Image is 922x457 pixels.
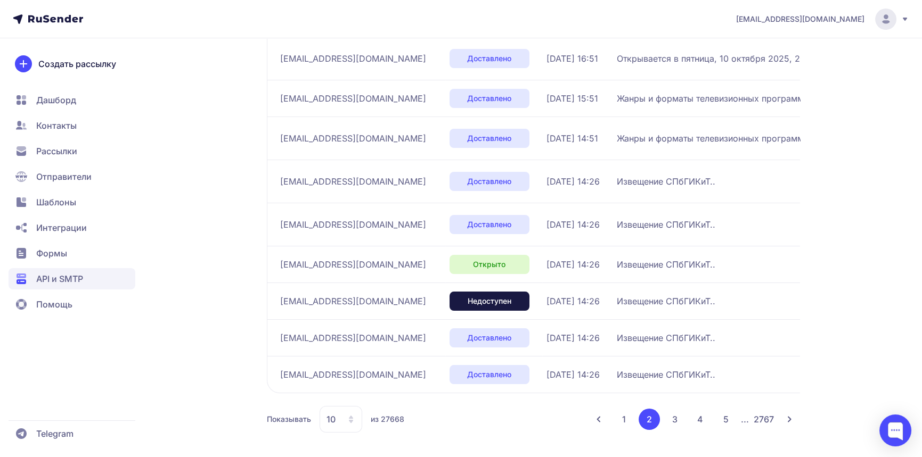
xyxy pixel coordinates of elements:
span: [DATE] 14:26 [546,295,600,308]
span: [EMAIL_ADDRESS][DOMAIN_NAME] [280,218,426,231]
span: [DATE] 14:26 [546,331,600,344]
span: Формы [36,247,67,260]
span: [DATE] 14:26 [546,218,600,231]
span: [EMAIL_ADDRESS][DOMAIN_NAME] [280,132,426,145]
button: 2 [639,409,660,430]
span: Извещение СПбГИКиТ.. [617,368,715,381]
span: Контакты [36,119,77,132]
span: из 27668 [371,414,404,425]
span: [DATE] 14:26 [546,258,600,271]
span: Извещение СПбГИКиТ.. [617,175,715,188]
span: Извещение СПбГИКиТ.. [617,258,715,271]
span: Доставлено [467,219,511,230]
span: Извещение СПбГИКиТ.. [617,331,715,344]
span: Жанры и форматы телевизионных программ 1332а, 1332б (25/26): Разговорные жанры на ТВ: дискуссия, ... [617,92,883,105]
span: Жанры и форматы телевизионных программ 1332а, 1332б (25/26): Американская классификация тв програм [617,132,883,145]
span: Недоступен [468,296,511,306]
span: Доставлено [467,176,511,187]
span: [EMAIL_ADDRESS][DOMAIN_NAME] [280,175,426,188]
span: Интеграции [36,221,87,234]
span: [EMAIL_ADDRESS][DOMAIN_NAME] [280,52,426,65]
span: Доставлено [467,333,511,343]
span: Доставлено [467,53,511,64]
span: [DATE] 14:26 [546,175,600,188]
span: [EMAIL_ADDRESS][DOMAIN_NAME] [280,295,426,308]
span: Рассылки [36,145,77,157]
span: [DATE] 14:51 [546,132,598,145]
span: [EMAIL_ADDRESS][DOMAIN_NAME] [736,14,864,24]
span: Показывать [267,414,311,425]
span: Telegram [36,427,74,440]
button: 3 [664,409,686,430]
button: 5 [715,409,737,430]
button: 2767 [753,409,774,430]
span: [DATE] 16:51 [546,52,598,65]
span: 10 [327,413,336,426]
span: Открыто [473,259,505,270]
a: Telegram [9,423,135,444]
span: Доставлено [467,369,511,380]
span: [EMAIL_ADDRESS][DOMAIN_NAME] [280,368,426,381]
button: 4 [690,409,711,430]
span: [EMAIL_ADDRESS][DOMAIN_NAME] [280,331,426,344]
span: [EMAIL_ADDRESS][DOMAIN_NAME] [280,92,426,105]
span: Отправители [36,170,92,183]
span: ... [741,414,749,425]
span: Дашборд [36,94,76,106]
span: Извещение СПбГИКиТ.. [617,295,715,308]
button: 1 [614,409,634,430]
span: [EMAIL_ADDRESS][DOMAIN_NAME] [280,258,426,271]
span: [DATE] 15:51 [546,92,598,105]
span: API и SMTP [36,272,83,285]
span: Доставлено [467,93,511,104]
span: Шаблоны [36,196,76,209]
span: Доставлено [467,133,511,144]
span: [DATE] 14:26 [546,368,600,381]
span: Извещение СПбГИКиТ.. [617,218,715,231]
span: Помощь [36,298,72,311]
span: Открывается в пятница, 10 октября 2025, 20:00: Тест к занятию [DATE] [617,52,883,65]
span: Создать рассылку [38,57,116,70]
